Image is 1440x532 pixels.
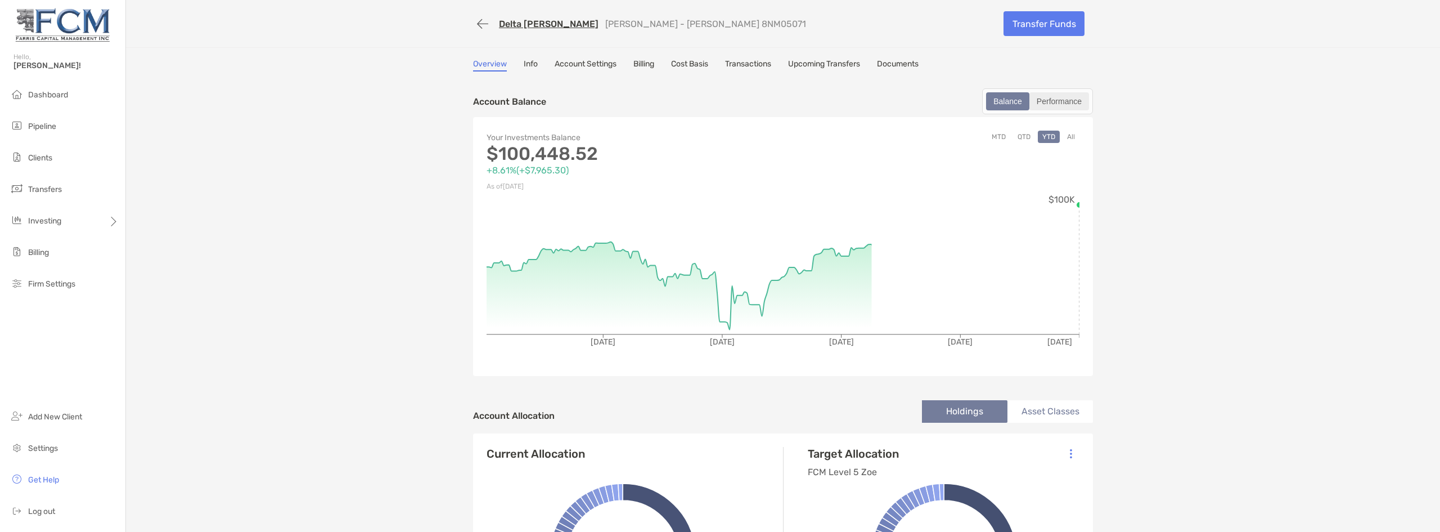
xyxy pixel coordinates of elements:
img: investing icon [10,213,24,227]
div: Performance [1030,93,1088,109]
img: get-help icon [10,472,24,486]
li: Holdings [922,400,1007,423]
img: Icon List Menu [1070,449,1072,459]
span: [PERSON_NAME]! [13,61,119,70]
h4: Current Allocation [487,447,585,461]
div: Balance [987,93,1028,109]
h4: Target Allocation [808,447,899,461]
a: Overview [473,59,507,71]
p: Account Balance [473,95,546,109]
tspan: [DATE] [591,337,615,347]
img: Zoe Logo [13,5,112,45]
div: segmented control [982,88,1093,114]
tspan: [DATE] [829,337,854,347]
span: Investing [28,216,61,226]
img: firm-settings icon [10,276,24,290]
img: add_new_client icon [10,409,24,423]
span: Log out [28,507,55,516]
a: Account Settings [555,59,616,71]
a: Info [524,59,538,71]
span: Get Help [28,475,59,485]
a: Transactions [725,59,771,71]
span: Pipeline [28,122,56,131]
img: clients icon [10,150,24,164]
img: dashboard icon [10,87,24,101]
tspan: [DATE] [710,337,735,347]
a: Cost Basis [671,59,708,71]
p: FCM Level 5 Zoe [808,465,899,479]
img: pipeline icon [10,119,24,132]
p: Your Investments Balance [487,131,783,145]
a: Upcoming Transfers [788,59,860,71]
li: Asset Classes [1007,400,1093,423]
button: QTD [1013,131,1035,143]
img: transfers icon [10,182,24,195]
h4: Account Allocation [473,410,555,421]
button: All [1063,131,1079,143]
span: Billing [28,248,49,257]
p: [PERSON_NAME] - [PERSON_NAME] 8NM05071 [605,19,806,29]
img: settings icon [10,441,24,454]
p: +8.61% ( +$7,965.30 ) [487,163,783,177]
span: Settings [28,444,58,453]
tspan: $100K [1048,194,1075,205]
tspan: [DATE] [1047,337,1072,347]
span: Add New Client [28,412,82,422]
tspan: [DATE] [948,337,973,347]
span: Clients [28,153,52,163]
span: Firm Settings [28,279,75,289]
a: Delta [PERSON_NAME] [499,19,598,29]
span: Transfers [28,185,62,194]
p: $100,448.52 [487,147,783,161]
a: Billing [633,59,654,71]
button: MTD [987,131,1010,143]
a: Transfer Funds [1003,11,1084,36]
p: As of [DATE] [487,180,783,194]
img: billing icon [10,245,24,258]
button: YTD [1038,131,1060,143]
span: Dashboard [28,90,68,100]
img: logout icon [10,504,24,517]
a: Documents [877,59,919,71]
